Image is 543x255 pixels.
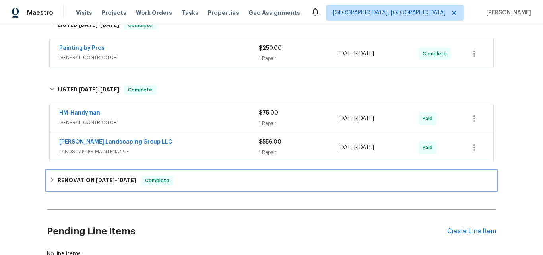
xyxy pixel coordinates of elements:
[333,9,446,17] span: [GEOGRAPHIC_DATA], [GEOGRAPHIC_DATA]
[58,85,119,95] h6: LISTED
[248,9,300,17] span: Geo Assignments
[357,51,374,56] span: [DATE]
[59,119,259,127] span: GENERAL_CONTRACTOR
[100,87,119,92] span: [DATE]
[47,171,496,190] div: RENOVATION [DATE]-[DATE]Complete
[423,144,436,152] span: Paid
[259,55,339,62] div: 1 Repair
[339,116,355,121] span: [DATE]
[483,9,531,17] span: [PERSON_NAME]
[59,110,100,116] a: HM-Handyman
[339,145,355,150] span: [DATE]
[47,213,447,250] h2: Pending Line Items
[259,139,281,145] span: $556.00
[339,115,374,123] span: -
[339,50,374,58] span: -
[27,9,53,17] span: Maestro
[58,176,136,185] h6: RENOVATION
[47,12,496,38] div: LISTED [DATE]-[DATE]Complete
[423,115,436,123] span: Paid
[339,51,355,56] span: [DATE]
[59,139,173,145] a: [PERSON_NAME] Landscaping Group LLC
[79,87,98,92] span: [DATE]
[59,54,259,62] span: GENERAL_CONTRACTOR
[142,177,173,185] span: Complete
[259,148,339,156] div: 1 Repair
[447,228,496,235] div: Create Line Item
[79,87,119,92] span: -
[125,21,155,29] span: Complete
[339,144,374,152] span: -
[259,119,339,127] div: 1 Repair
[76,9,92,17] span: Visits
[259,110,278,116] span: $75.00
[102,9,126,17] span: Projects
[136,9,172,17] span: Work Orders
[182,10,198,16] span: Tasks
[117,177,136,183] span: [DATE]
[259,45,282,51] span: $250.00
[47,77,496,103] div: LISTED [DATE]-[DATE]Complete
[96,177,136,183] span: -
[58,20,119,30] h6: LISTED
[96,177,115,183] span: [DATE]
[423,50,450,58] span: Complete
[357,145,374,150] span: [DATE]
[125,86,155,94] span: Complete
[59,45,105,51] a: Painting by Pros
[208,9,239,17] span: Properties
[59,148,259,156] span: LANDSCAPING_MAINTENANCE
[357,116,374,121] span: [DATE]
